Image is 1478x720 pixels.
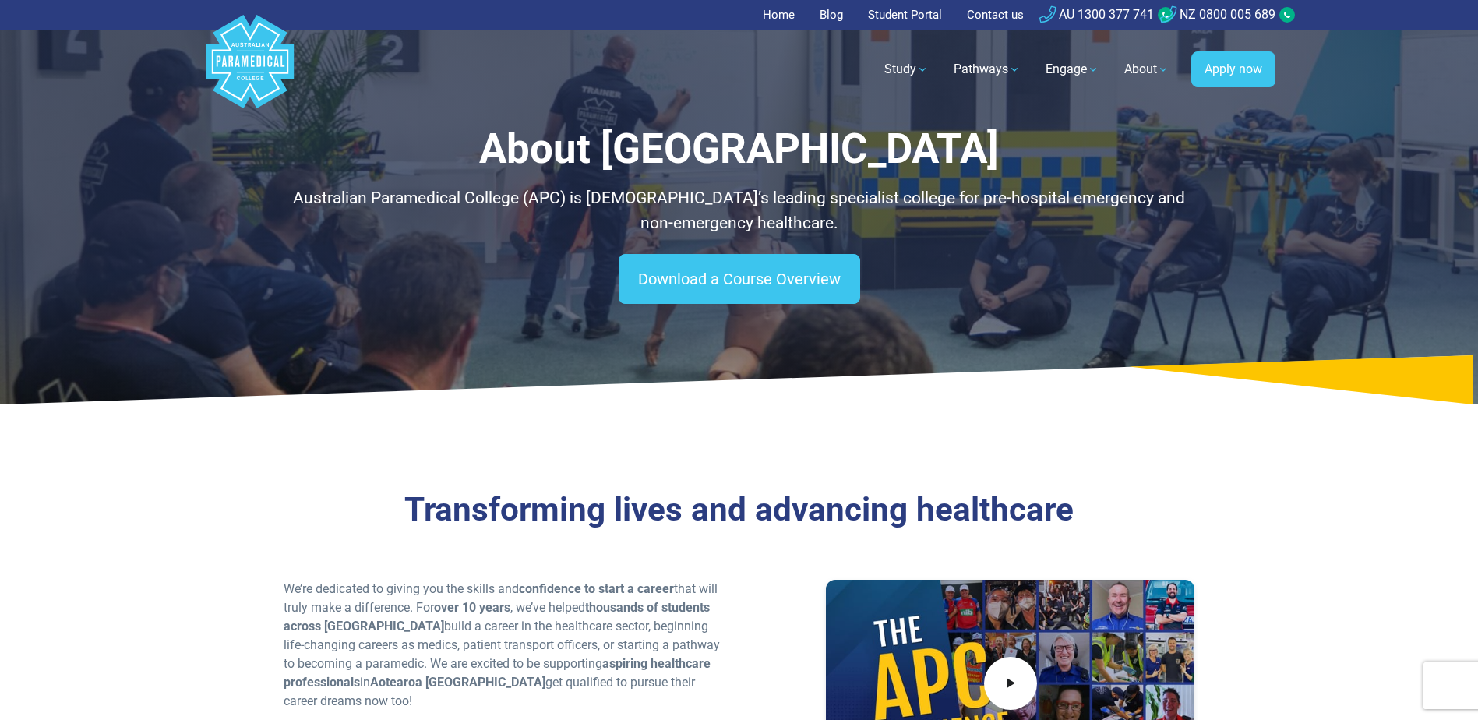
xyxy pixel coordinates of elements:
[434,600,510,615] strong: over 10 years
[1191,51,1275,87] a: Apply now
[284,125,1195,174] h1: About [GEOGRAPHIC_DATA]
[1160,7,1275,22] a: NZ 0800 005 689
[944,48,1030,91] a: Pathways
[203,30,297,109] a: Australian Paramedical College
[284,186,1195,235] p: Australian Paramedical College (APC) is [DEMOGRAPHIC_DATA]’s leading specialist college for pre-h...
[875,48,938,91] a: Study
[284,580,730,711] p: We’re dedicated to giving you the skills and that will truly make a difference. For , we’ve helpe...
[619,254,860,304] a: Download a Course Overview
[1036,48,1109,91] a: Engage
[1115,48,1179,91] a: About
[1039,7,1154,22] a: AU 1300 377 741
[519,581,674,596] strong: confidence to start a career
[370,675,545,690] strong: Aotearoa [GEOGRAPHIC_DATA]
[284,490,1195,530] h3: Transforming lives and advancing healthcare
